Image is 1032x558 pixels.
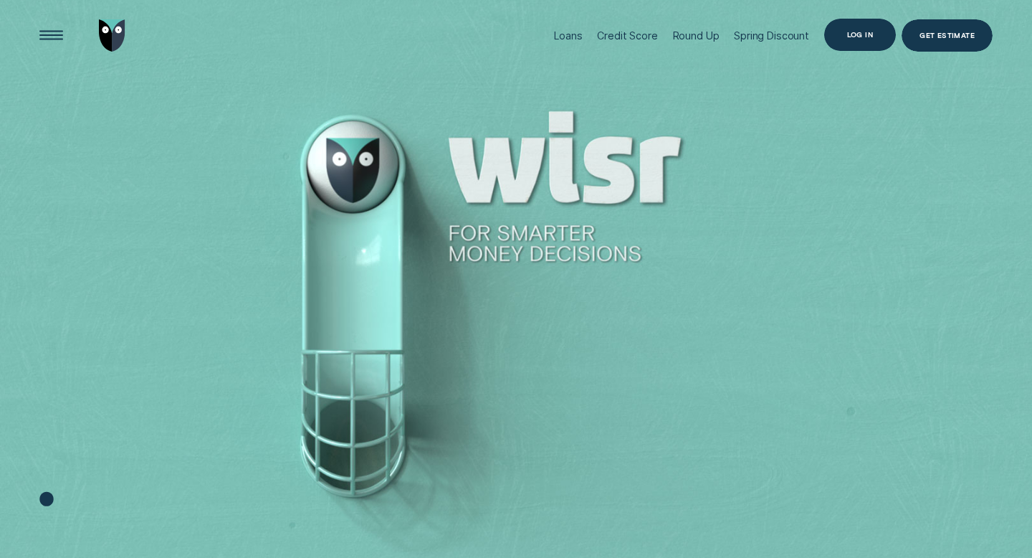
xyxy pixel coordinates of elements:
[673,29,720,42] div: Round Up
[902,19,993,52] a: Get Estimate
[35,19,67,52] button: Open Menu
[99,19,125,52] img: Wisr
[734,29,809,42] div: Spring Discount
[847,32,873,38] div: Log in
[597,29,657,42] div: Credit Score
[554,29,582,42] div: Loans
[824,19,896,51] button: Log in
